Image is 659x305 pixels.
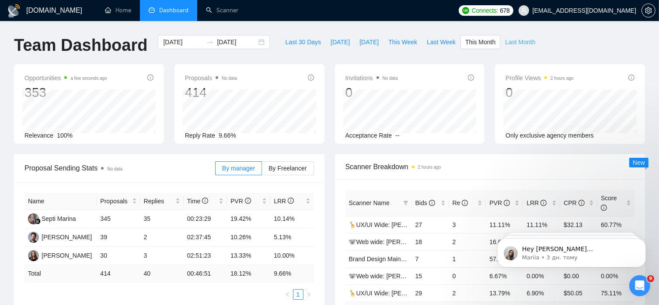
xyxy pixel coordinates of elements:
[185,73,237,83] span: Proposals
[285,37,321,47] span: Last 30 Days
[184,228,227,247] td: 02:37:45
[70,76,107,81] time: a few seconds ago
[564,199,584,206] span: CPR
[285,292,290,297] span: left
[270,265,314,282] td: 9.66 %
[28,213,39,224] img: SM
[24,132,53,139] span: Relevance
[24,265,97,282] td: Total
[560,216,597,233] td: $32.13
[472,6,498,15] span: Connects:
[97,210,140,228] td: 345
[144,196,174,206] span: Replies
[527,199,547,206] span: LRR
[159,7,188,14] span: Dashboard
[293,290,303,299] a: 1
[345,84,398,101] div: 0
[100,196,130,206] span: Proposals
[222,165,255,172] span: By manager
[465,37,495,47] span: This Month
[601,195,617,211] span: Score
[105,7,131,14] a: homeHome
[486,284,523,301] td: 13.79%
[227,265,270,282] td: 18.12 %
[349,255,427,262] a: Brand Design Main (Valeriia)
[140,193,184,210] th: Replies
[306,292,311,297] span: right
[28,252,92,259] a: TB[PERSON_NAME]
[349,273,534,280] a: 🐨Web wide: [PERSON_NAME] 03/07 old але перест на веб проф
[484,220,659,281] iframe: To enrich screen reader interactions, please activate Accessibility in Grammarly extension settings
[331,37,350,47] span: [DATE]
[462,7,469,14] img: upwork-logo.png
[521,7,527,14] span: user
[418,165,441,170] time: 2 hours ago
[35,218,41,224] img: gigradar-bm.png
[395,132,399,139] span: --
[140,228,184,247] td: 2
[453,199,468,206] span: Re
[345,161,635,172] span: Scanner Breakdown
[270,228,314,247] td: 5.13%
[184,247,227,265] td: 02:51:23
[523,216,560,233] td: 11.11%
[97,193,140,210] th: Proposals
[227,228,270,247] td: 10.26%
[506,73,574,83] span: Profile Views
[28,215,76,222] a: SMSepti Marina
[345,73,398,83] span: Invitations
[24,73,107,83] span: Opportunities
[449,267,486,284] td: 0
[288,198,294,204] span: info-circle
[245,198,251,204] span: info-circle
[303,289,314,300] button: right
[326,35,355,49] button: [DATE]
[28,232,39,243] img: RV
[403,200,408,206] span: filter
[460,35,500,49] button: This Month
[597,216,635,233] td: 60.77%
[303,289,314,300] li: Next Page
[97,265,140,282] td: 414
[270,247,314,265] td: 10.00%
[642,7,656,14] a: setting
[24,163,215,174] span: Proposal Sending Stats
[412,250,449,267] td: 7
[280,35,326,49] button: Last 30 Days
[523,284,560,301] td: 6.90%
[642,7,655,14] span: setting
[449,250,486,267] td: 1
[629,275,650,296] iframe: Intercom live chat
[349,221,469,228] a: 🦒UX/UI Wide: [PERSON_NAME] 03/07 old
[383,76,398,81] span: No data
[401,196,410,209] span: filter
[42,214,76,223] div: Septi Marina
[349,238,488,245] a: 🐨Web wide: [PERSON_NAME] 03/07 bid in range
[427,37,456,47] span: Last Week
[506,132,594,139] span: Only exclusive agency members
[647,275,654,282] span: 9
[449,233,486,250] td: 2
[206,7,238,14] a: searchScanner
[202,198,208,204] span: info-circle
[184,210,227,228] td: 00:23:29
[500,35,540,49] button: Last Month
[628,74,635,81] span: info-circle
[147,74,153,81] span: info-circle
[206,39,213,46] span: to
[412,233,449,250] td: 18
[429,200,435,206] span: info-circle
[97,247,140,265] td: 30
[412,216,449,233] td: 27
[140,210,184,228] td: 35
[57,132,73,139] span: 100%
[468,74,474,81] span: info-circle
[462,200,468,206] span: info-circle
[140,247,184,265] td: 3
[633,159,645,166] span: New
[349,199,390,206] span: Scanner Name
[230,198,251,205] span: PVR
